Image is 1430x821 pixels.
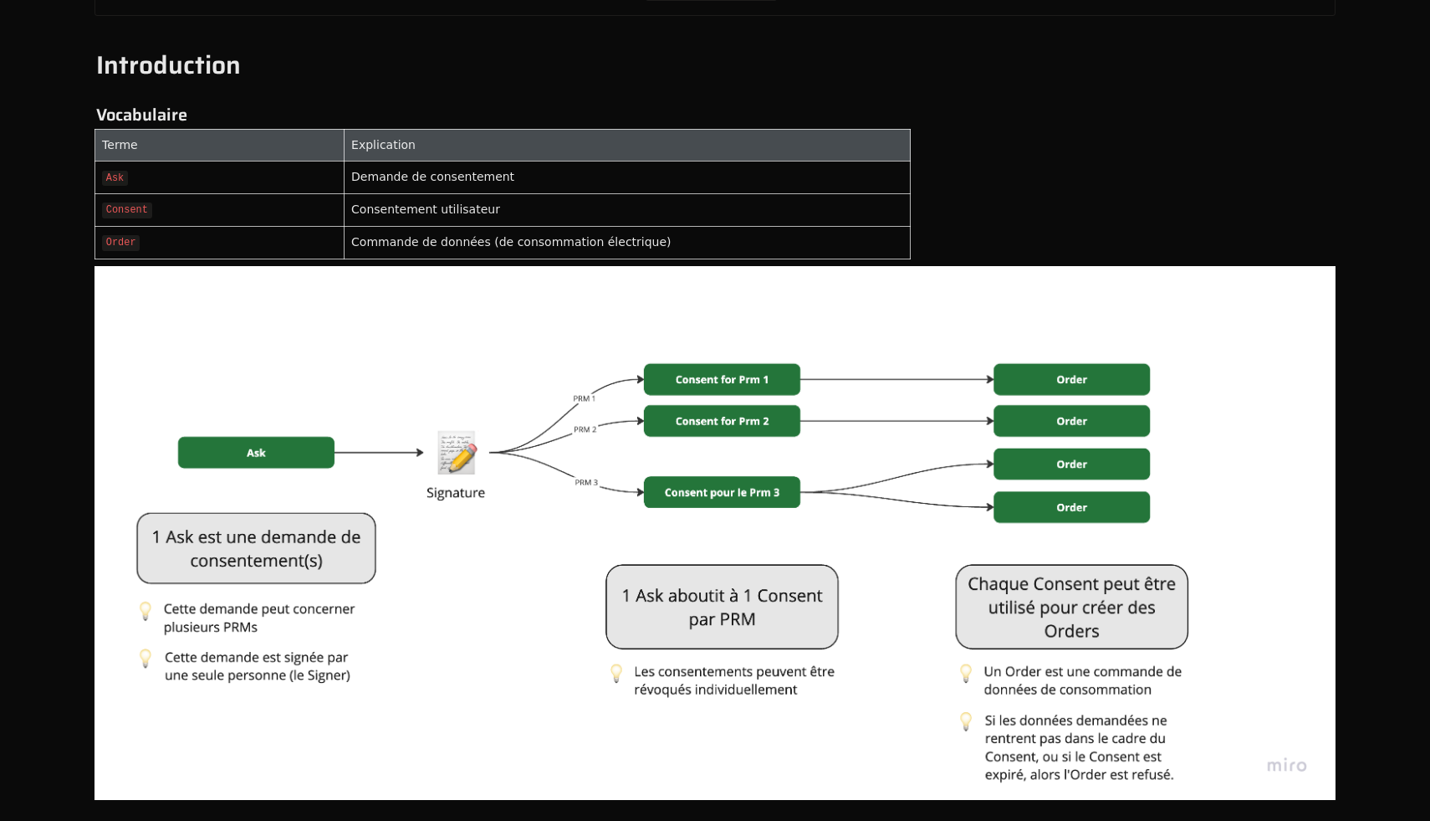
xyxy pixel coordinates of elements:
[102,171,128,187] code: Ask
[102,235,140,251] code: Order
[102,203,151,218] code: Consent
[94,266,1336,800] img: notion image
[351,233,903,251] div: Commande de données (de consommation électrique)
[96,45,241,85] span: Introduction
[351,168,903,186] div: Demande de consentement
[96,101,187,128] span: Vocabulaire
[351,201,903,218] div: Consentement utilisateur
[351,136,903,154] div: Explication
[102,136,337,154] div: Terme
